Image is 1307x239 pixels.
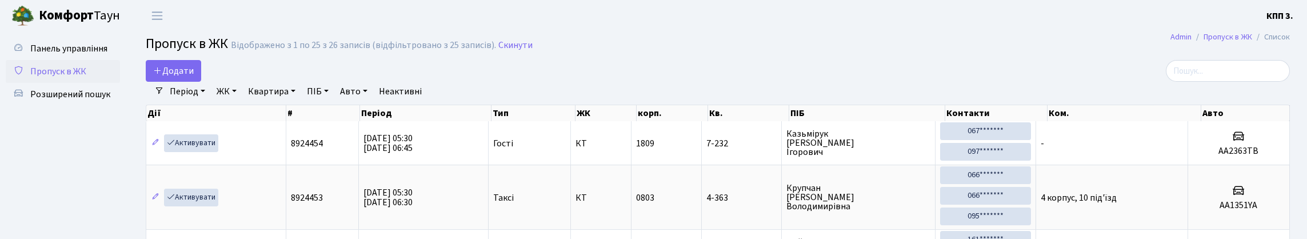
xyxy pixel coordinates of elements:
[786,129,930,157] span: Казьмірук [PERSON_NAME] Ігорович
[575,139,626,148] span: КТ
[945,105,1048,121] th: Контакти
[636,192,654,204] span: 0803
[1193,146,1285,157] h5: АА2363ТВ
[1252,31,1290,43] li: Список
[1266,10,1293,22] b: КПП 3.
[291,137,323,150] span: 8924454
[637,105,708,121] th: корп.
[286,105,360,121] th: #
[498,40,533,51] a: Скинути
[335,82,372,101] a: Авто
[706,193,777,202] span: 4-363
[1204,31,1252,43] a: Пропуск в ЖК
[146,34,228,54] span: Пропуск в ЖК
[146,60,201,82] a: Додати
[491,105,575,121] th: Тип
[143,6,171,25] button: Переключити навігацію
[706,139,777,148] span: 7-232
[231,40,496,51] div: Відображено з 1 по 25 з 26 записів (відфільтровано з 25 записів).
[636,137,654,150] span: 1809
[39,6,120,26] span: Таун
[1193,200,1285,211] h5: АА1351YA
[11,5,34,27] img: logo.png
[360,105,492,121] th: Період
[789,105,945,121] th: ПІБ
[363,132,413,154] span: [DATE] 05:30 [DATE] 06:45
[493,139,513,148] span: Гості
[6,60,120,83] a: Пропуск в ЖК
[153,65,194,77] span: Додати
[30,88,110,101] span: Розширений пошук
[1153,25,1307,49] nav: breadcrumb
[575,105,637,121] th: ЖК
[39,6,94,25] b: Комфорт
[291,192,323,204] span: 8924453
[1266,9,1293,23] a: КПП 3.
[1170,31,1192,43] a: Admin
[708,105,789,121] th: Кв.
[30,65,86,78] span: Пропуск в ЖК
[786,184,930,211] span: Крупчан [PERSON_NAME] Володимирівна
[6,37,120,60] a: Панель управління
[212,82,241,101] a: ЖК
[575,193,626,202] span: КТ
[1201,105,1290,121] th: Авто
[374,82,426,101] a: Неактивні
[1041,192,1117,204] span: 4 корпус, 10 під'їзд
[302,82,333,101] a: ПІБ
[30,42,107,55] span: Панель управління
[164,189,218,206] a: Активувати
[363,186,413,209] span: [DATE] 05:30 [DATE] 06:30
[6,83,120,106] a: Розширений пошук
[164,134,218,152] a: Активувати
[1048,105,1201,121] th: Ком.
[243,82,300,101] a: Квартира
[165,82,210,101] a: Період
[1041,137,1044,150] span: -
[493,193,514,202] span: Таксі
[146,105,286,121] th: Дії
[1166,60,1290,82] input: Пошук...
